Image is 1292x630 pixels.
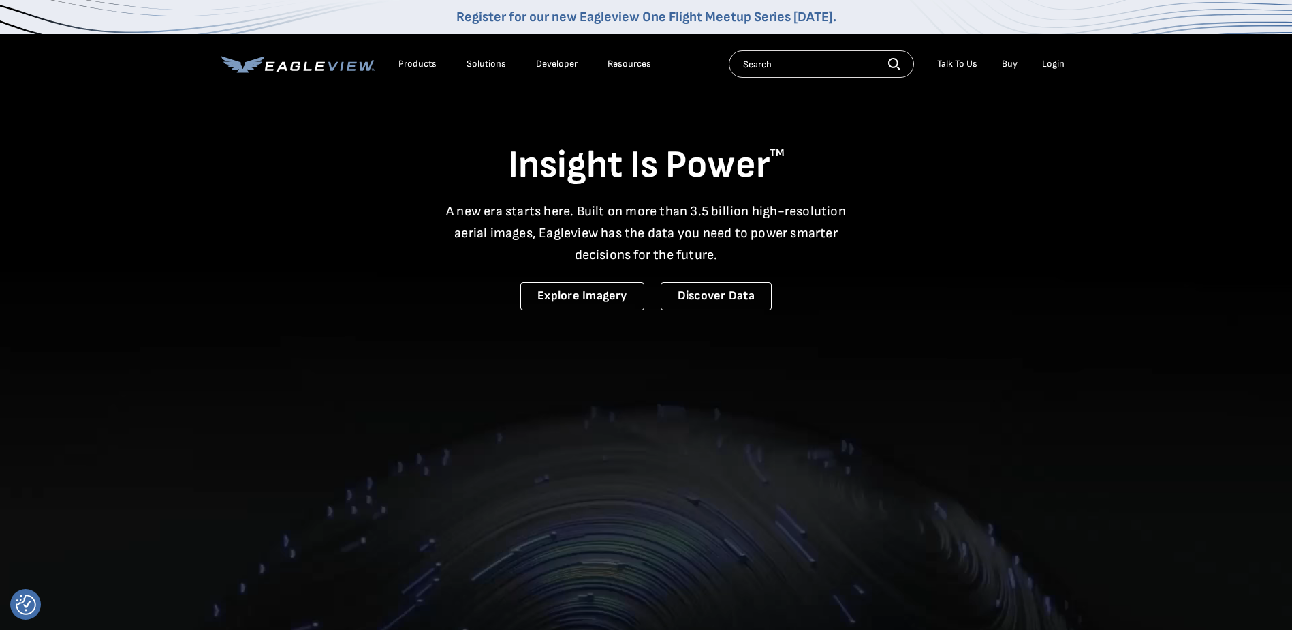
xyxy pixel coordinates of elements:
[456,9,836,25] a: Register for our new Eagleview One Flight Meetup Series [DATE].
[1042,58,1065,70] div: Login
[661,282,772,310] a: Discover Data
[536,58,578,70] a: Developer
[729,50,914,78] input: Search
[221,142,1071,190] h1: Insight Is Power
[16,595,36,615] button: Consent Preferences
[608,58,651,70] div: Resources
[16,595,36,615] img: Revisit consent button
[438,200,855,266] p: A new era starts here. Built on more than 3.5 billion high-resolution aerial images, Eagleview ha...
[520,282,644,310] a: Explore Imagery
[937,58,977,70] div: Talk To Us
[1002,58,1018,70] a: Buy
[398,58,437,70] div: Products
[770,147,785,160] sup: TM
[467,58,506,70] div: Solutions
